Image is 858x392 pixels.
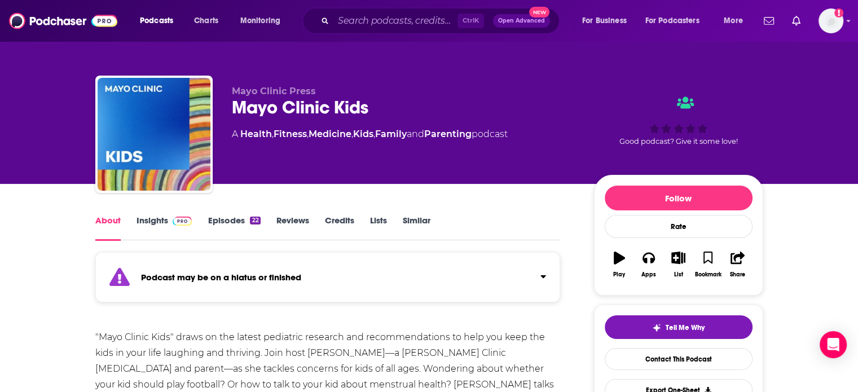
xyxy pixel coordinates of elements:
button: open menu [574,12,641,30]
a: Fitness [274,129,307,139]
a: Charts [187,12,225,30]
a: Parenting [424,129,472,139]
span: Open Advanced [498,18,545,24]
img: Podchaser - Follow, Share and Rate Podcasts [9,10,117,32]
div: Search podcasts, credits, & more... [313,8,570,34]
span: , [307,129,309,139]
a: Similar [403,215,430,241]
span: , [351,129,353,139]
div: Bookmark [694,271,721,278]
strong: Podcast may be on a hiatus or finished [141,272,301,283]
a: Show notifications dropdown [787,11,805,30]
div: 22 [250,217,260,224]
button: Play [605,244,634,285]
span: Good podcast? Give it some love! [619,137,738,146]
span: Tell Me Why [666,323,705,332]
a: Contact This Podcast [605,348,753,370]
a: Family [375,129,407,139]
span: New [529,7,549,17]
div: Rate [605,215,753,238]
span: , [272,129,274,139]
a: Kids [353,129,373,139]
a: Credits [325,215,354,241]
button: Apps [634,244,663,285]
a: Show notifications dropdown [759,11,778,30]
button: List [663,244,693,285]
img: Podchaser Pro [173,217,192,226]
span: Charts [194,13,218,29]
button: open menu [638,12,716,30]
div: Open Intercom Messenger [820,331,847,358]
a: InsightsPodchaser Pro [137,215,192,241]
a: Lists [370,215,387,241]
div: Play [613,271,625,278]
span: and [407,129,424,139]
span: Logged in as NickG [819,8,843,33]
button: Follow [605,186,753,210]
a: Reviews [276,215,309,241]
div: Apps [641,271,656,278]
a: About [95,215,121,241]
button: Bookmark [693,244,723,285]
span: For Business [582,13,627,29]
button: open menu [132,12,188,30]
svg: Add a profile image [834,8,843,17]
a: Health [240,129,272,139]
div: Share [730,271,745,278]
button: open menu [716,12,757,30]
img: User Profile [819,8,843,33]
button: Show profile menu [819,8,843,33]
div: Good podcast? Give it some love! [594,86,763,156]
a: Medicine [309,129,351,139]
img: tell me why sparkle [652,323,661,332]
span: , [373,129,375,139]
a: Episodes22 [208,215,260,241]
section: Click to expand status details [95,259,561,302]
button: open menu [232,12,295,30]
img: Mayo Clinic Kids [98,78,210,191]
div: List [674,271,683,278]
span: Mayo Clinic Press [232,86,316,96]
span: Ctrl K [457,14,484,28]
div: A podcast [232,127,508,141]
span: More [724,13,743,29]
span: Monitoring [240,13,280,29]
button: Open AdvancedNew [493,14,550,28]
button: tell me why sparkleTell Me Why [605,315,753,339]
span: Podcasts [140,13,173,29]
input: Search podcasts, credits, & more... [333,12,457,30]
span: For Podcasters [645,13,699,29]
button: Share [723,244,752,285]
